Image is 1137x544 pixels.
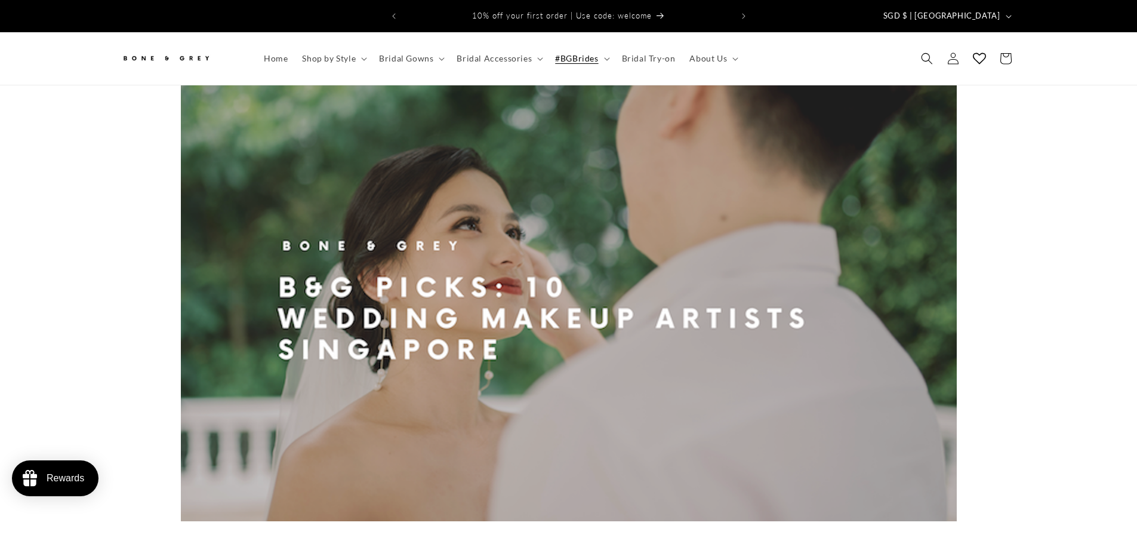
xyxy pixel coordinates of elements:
[121,48,211,68] img: Bone and Grey Bridal
[457,53,532,64] span: Bridal Accessories
[302,53,356,64] span: Shop by Style
[682,46,743,71] summary: About Us
[116,44,245,73] a: Bone and Grey Bridal
[295,46,372,71] summary: Shop by Style
[689,53,727,64] span: About Us
[472,11,652,20] span: 10% off your first order | Use code: welcome
[731,5,757,27] button: Next announcement
[449,46,548,71] summary: Bridal Accessories
[883,10,1000,22] span: SGD $ | [GEOGRAPHIC_DATA]
[615,46,683,71] a: Bridal Try-on
[181,85,957,522] img: Bone and Grey | 10 Wedding makeup artists | Singapore
[548,46,614,71] summary: #BGBrides
[622,53,676,64] span: Bridal Try-on
[47,473,84,484] div: Rewards
[555,53,598,64] span: #BGBrides
[379,53,433,64] span: Bridal Gowns
[914,45,940,72] summary: Search
[876,5,1016,27] button: SGD $ | [GEOGRAPHIC_DATA]
[257,46,295,71] a: Home
[264,53,288,64] span: Home
[372,46,449,71] summary: Bridal Gowns
[381,5,407,27] button: Previous announcement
